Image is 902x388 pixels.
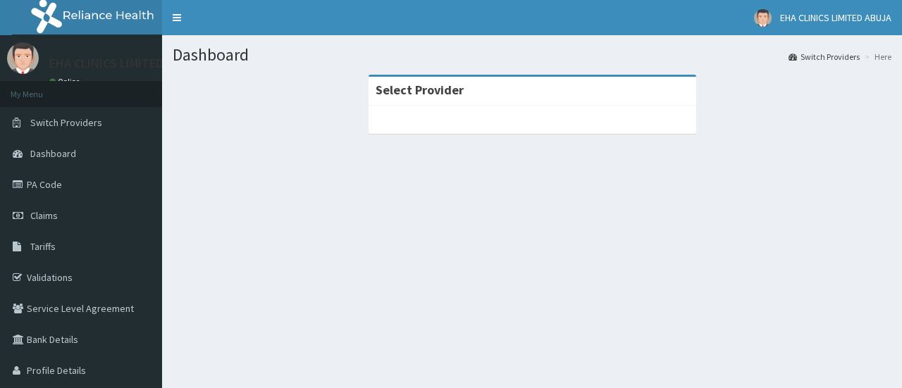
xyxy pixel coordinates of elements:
[30,209,58,222] span: Claims
[30,240,56,253] span: Tariffs
[49,77,83,87] a: Online
[30,147,76,160] span: Dashboard
[49,57,202,70] p: EHA CLINICS LIMITED ABUJA
[173,46,891,64] h1: Dashboard
[30,116,102,129] span: Switch Providers
[7,42,39,74] img: User Image
[376,82,464,98] strong: Select Provider
[780,11,891,24] span: EHA CLINICS LIMITED ABUJA
[754,9,772,27] img: User Image
[789,51,860,63] a: Switch Providers
[861,51,891,63] li: Here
